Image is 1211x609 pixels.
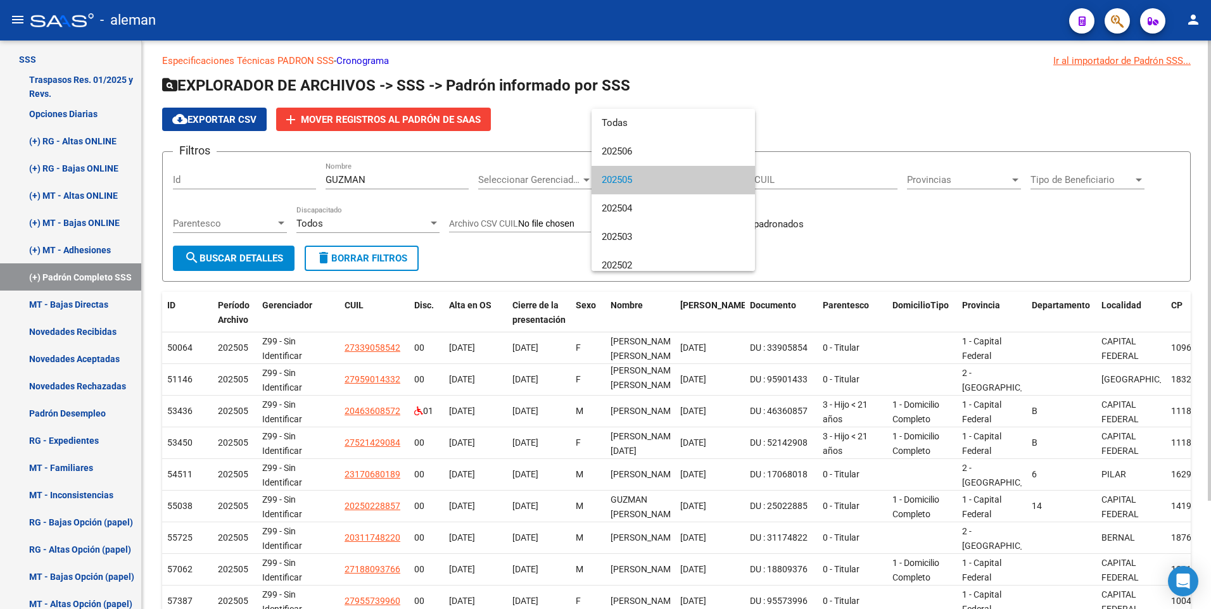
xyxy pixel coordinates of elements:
[602,109,745,137] span: Todas
[602,166,745,194] span: 202505
[602,137,745,166] span: 202506
[602,251,745,280] span: 202502
[1168,566,1198,596] div: Open Intercom Messenger
[602,223,745,251] span: 202503
[602,194,745,223] span: 202504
